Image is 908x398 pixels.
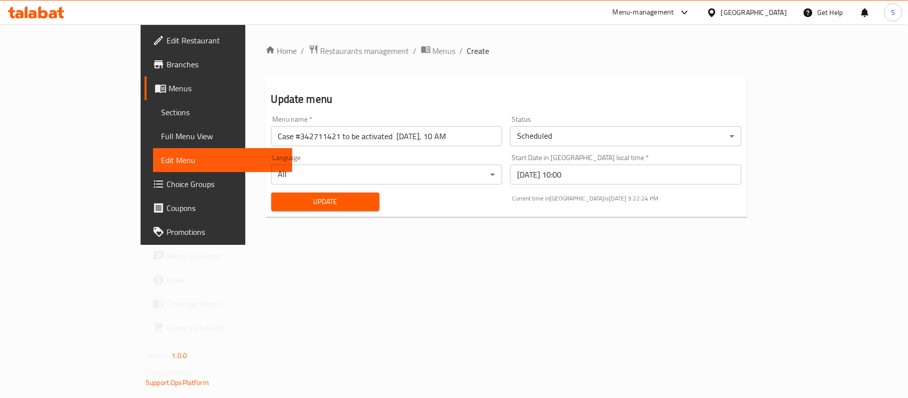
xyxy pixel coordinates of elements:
a: Promotions [145,220,292,244]
a: Sections [153,100,292,124]
span: Edit Restaurant [167,34,284,46]
span: Coverage Report [167,298,284,310]
a: Restaurants management [309,44,409,57]
li: / [301,45,305,57]
a: Upsell [145,268,292,292]
span: Menu disclaimer [167,250,284,262]
a: Choice Groups [145,172,292,196]
span: Menus [433,45,456,57]
input: Please enter Menu name [271,126,503,146]
span: Create [467,45,490,57]
span: Coupons [167,202,284,214]
a: Menu disclaimer [145,244,292,268]
a: Grocery Checklist [145,316,292,340]
span: Grocery Checklist [167,322,284,334]
a: Full Menu View [153,124,292,148]
span: Upsell [167,274,284,286]
span: Update [279,196,372,208]
a: Edit Restaurant [145,28,292,52]
span: Promotions [167,226,284,238]
a: Support.OpsPlatform [146,376,209,389]
p: Current time in [GEOGRAPHIC_DATA] is [DATE] 3:22:24 PM [512,194,741,203]
span: Menus [169,82,284,94]
div: All [271,165,503,185]
span: Get support on: [146,366,191,379]
div: [GEOGRAPHIC_DATA] [721,7,787,18]
a: Coupons [145,196,292,220]
h2: Update menu [271,92,741,107]
li: / [460,45,463,57]
span: Sections [161,106,284,118]
a: Coverage Report [145,292,292,316]
button: Update [271,193,380,211]
span: Edit Menu [161,154,284,166]
nav: breadcrumb [265,44,747,57]
a: Menus [421,44,456,57]
a: Branches [145,52,292,76]
span: S [891,7,895,18]
div: Menu-management [613,6,674,18]
span: Version: [146,349,170,362]
div: Scheduled [510,126,741,146]
li: / [413,45,417,57]
a: Menus [145,76,292,100]
span: Branches [167,58,284,70]
span: Choice Groups [167,178,284,190]
span: 1.0.0 [172,349,187,362]
span: Full Menu View [161,130,284,142]
span: Restaurants management [321,45,409,57]
a: Edit Menu [153,148,292,172]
